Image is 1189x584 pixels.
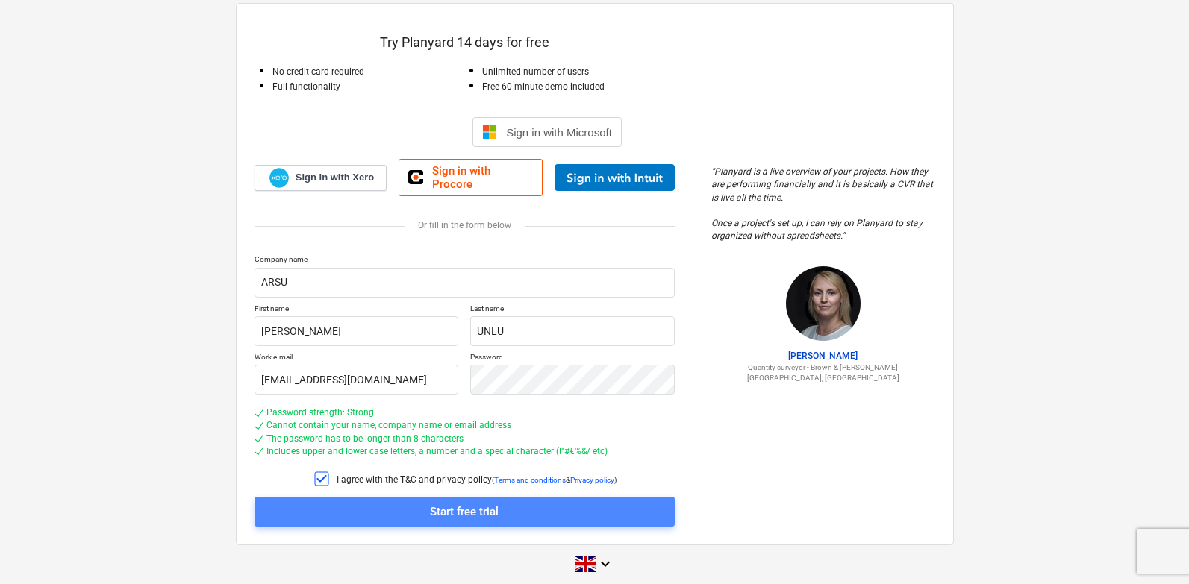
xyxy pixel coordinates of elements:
p: Free 60-minute demo included [482,81,675,93]
p: Unlimited number of users [482,66,675,78]
img: Microsoft logo [482,125,497,139]
button: Start free trial [255,497,675,527]
input: First name [255,316,459,346]
i: keyboard_arrow_down [596,555,614,573]
p: " Planyard is a live overview of your projects. How they are performing financially and it is bas... [711,166,935,242]
p: Password [470,352,675,365]
span: Sign in with Procore [432,164,533,191]
div: Password strength: Strong [266,406,374,419]
a: Sign in with Procore [399,159,542,196]
p: [GEOGRAPHIC_DATA], [GEOGRAPHIC_DATA] [711,373,935,383]
a: Terms and conditions [494,476,566,484]
iframe: Google ile Oturum Açma Düğmesi [299,116,468,148]
div: Or fill in the form below [255,220,675,230]
p: Last name [470,304,675,316]
div: Cannot contain your name, company name or email address [266,419,511,432]
a: Privacy policy [570,476,614,484]
a: Sign in with Xero [255,165,387,191]
span: Sign in with Microsoft [506,126,612,139]
input: Work e-mail [255,365,459,395]
p: Work e-mail [255,352,459,365]
p: I agree with the T&C and privacy policy [337,474,492,486]
img: Claire Hill [786,266,861,341]
span: Sign in with Xero [296,171,374,184]
p: No credit card required [272,66,465,78]
input: Company name [255,268,675,298]
p: Full functionality [272,81,465,93]
div: The password has to be longer than 8 characters [266,433,464,445]
p: Company name [255,254,675,267]
img: Xero logo [269,168,289,188]
p: ( & ) [492,475,617,485]
div: Start free trial [430,502,499,521]
p: First name [255,304,459,316]
div: Includes upper and lower case letters, a number and a special character (!"#€%&/ etc) [266,445,608,458]
p: Quantity surveyor - Brown & [PERSON_NAME] [711,362,935,372]
p: [PERSON_NAME] [711,350,935,362]
p: Try Planyard 14 days for free [255,34,675,51]
input: Last name [470,316,675,346]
